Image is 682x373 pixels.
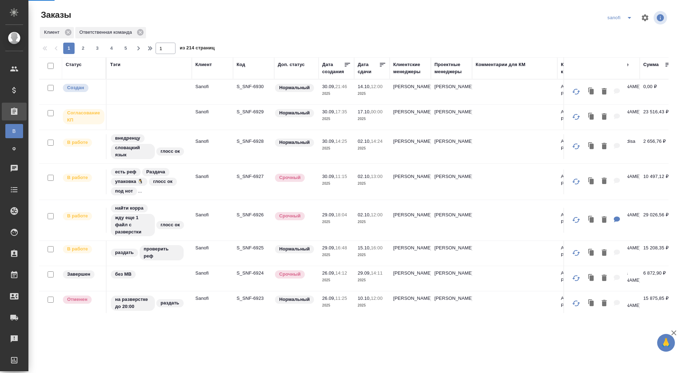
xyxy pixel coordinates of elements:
p: АО "Санофи Россия" [561,270,595,284]
button: Обновить [568,83,585,100]
p: 18:04 [335,212,347,217]
td: [PERSON_NAME] [390,134,431,159]
div: Выставляет ПМ после принятия заказа от КМа [62,173,102,183]
button: Удалить [598,246,610,260]
span: 5 [120,45,131,52]
a: В [5,124,23,138]
p: под нот [115,188,133,195]
div: Дата сдачи [358,61,379,75]
p: 14:11 [371,270,383,276]
button: Удалить [598,85,610,99]
p: 2025 [322,115,351,123]
div: Выставляется автоматически, если на указанный объем услуг необходимо больше времени в стандартном... [274,173,315,183]
div: Ответственная команда [75,27,146,38]
p: 2025 [358,277,386,284]
button: Клонировать [585,213,598,227]
p: Sanofi [195,211,229,218]
span: 3 [92,45,103,52]
p: Срочный [279,174,301,181]
div: Статус по умолчанию для стандартных заказов [274,138,315,147]
p: АО "Санофи Россия" [561,83,595,97]
p: 30.09, [322,109,335,114]
p: 14:24 [371,139,383,144]
p: В работе [67,174,88,181]
div: Статус по умолчанию для стандартных заказов [274,108,315,118]
p: S_SNF-6928 [237,138,271,145]
p: 30.09, [322,139,335,144]
button: Удалить [598,213,610,227]
div: Клиент [40,27,74,38]
p: АО "Санофи Россия" [561,108,595,123]
p: глосс ок [153,178,172,185]
button: Клонировать [585,110,598,124]
p: жду еще 1 файл с разверстки [115,214,151,236]
td: [PERSON_NAME] [390,208,431,233]
p: 2025 [322,302,351,309]
div: Комментарии для КМ [476,61,525,68]
p: 10.10, [358,296,371,301]
span: Заказы [39,9,71,21]
p: Sanofi [195,295,229,302]
button: Клонировать [585,139,598,154]
td: [PERSON_NAME] [431,208,472,233]
td: [PERSON_NAME] [431,105,472,130]
p: 02.10, [358,212,371,217]
p: S_SNF-6923 [237,295,271,302]
p: 2025 [322,252,351,259]
p: Клиент [44,29,62,36]
p: Срочный [279,271,301,278]
button: Клонировать [585,246,598,260]
p: на разверстке до 20:00 [115,296,151,310]
p: 2025 [358,145,386,152]
div: Код [237,61,245,68]
div: Клиентские менеджеры [393,61,427,75]
div: Тэги [110,61,120,68]
p: 2025 [322,90,351,97]
div: Выставляет ПМ после принятия заказа от КМа [62,211,102,221]
button: 5 [120,43,131,54]
p: 2025 [358,115,386,123]
p: Срочный [279,212,301,220]
div: есть реф, Раздача, упаковка 🐧, глосс ок, под нот, внедренцу [110,167,188,196]
span: Ф [9,145,20,152]
td: 15 208,35 ₽ [640,241,675,266]
p: S_SNF-6927 [237,173,271,180]
p: 2025 [322,277,351,284]
span: из 214 страниц [180,44,215,54]
div: Статус [66,61,82,68]
td: 6 872,90 ₽ [640,266,675,291]
p: упаковка 🐧 [115,178,143,185]
p: 02.10, [358,174,371,179]
button: Обновить [568,138,585,155]
div: Выставляется автоматически, если на указанный объем услуг необходимо больше времени в стандартном... [274,211,315,221]
p: 26.09, [322,270,335,276]
div: Статус по умолчанию для стандартных заказов [274,244,315,254]
p: 13:00 [371,174,383,179]
td: 2 656,76 ₽ [640,134,675,159]
p: глосс ок [161,148,180,155]
span: Посмотреть информацию [654,11,669,25]
p: 17.10, [358,109,371,114]
p: 12:00 [371,296,383,301]
td: [PERSON_NAME] [431,291,472,316]
p: 2025 [322,180,351,187]
p: раздать [115,249,134,256]
p: Ответственная команда [80,29,135,36]
td: [PERSON_NAME] [431,169,472,194]
div: Дата создания [322,61,344,75]
p: Sanofi [195,244,229,252]
button: Клонировать [585,85,598,99]
p: 12:00 [371,212,383,217]
p: S_SNF-6929 [237,108,271,115]
td: 10 497,12 ₽ [640,169,675,194]
p: АО "Санофи Россия" [561,211,595,226]
td: 0,00 ₽ [640,80,675,104]
p: АО "Санофи Россия" [561,173,595,187]
p: Нормальный [279,245,310,253]
p: внедренцу [115,135,140,142]
p: 02.10, [358,139,371,144]
td: 15 875,85 ₽ [640,291,675,316]
p: 17:35 [335,109,347,114]
p: Sanofi [195,173,229,180]
p: Раздача [146,168,165,175]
